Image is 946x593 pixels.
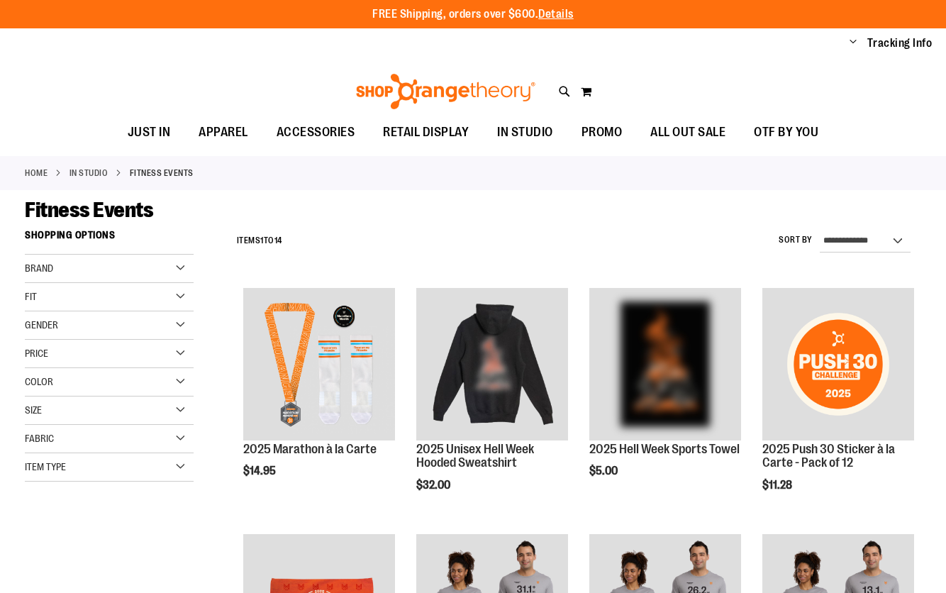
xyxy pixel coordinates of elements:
span: OTF BY YOU [754,116,818,148]
strong: Shopping Options [25,223,194,255]
a: IN STUDIO [69,167,108,179]
span: Fabric [25,433,54,444]
span: $14.95 [243,465,278,477]
span: ACCESSORIES [277,116,355,148]
span: Gender [25,319,58,331]
span: Fit [25,291,37,302]
a: Tracking Info [867,35,933,51]
p: FREE Shipping, orders over $600. [372,6,574,23]
strong: Fitness Events [130,167,194,179]
span: ALL OUT SALE [650,116,725,148]
div: product [755,281,921,528]
span: Color [25,376,53,387]
img: 2025 Hell Week Hooded Sweatshirt [416,288,568,440]
img: 2025 Marathon à la Carte [243,288,395,440]
span: Size [25,404,42,416]
span: PROMO [581,116,623,148]
a: 2025 Marathon à la Carte [243,288,395,442]
div: product [409,281,575,528]
img: Shop Orangetheory [354,74,538,109]
span: Brand [25,262,53,274]
a: 2025 Marathon à la Carte [243,442,377,456]
h2: Items to [237,230,282,252]
a: Details [538,8,574,21]
a: Home [25,167,48,179]
a: 2025 Push 30 Sticker à la Carte - Pack of 12 [762,442,895,470]
div: product [582,281,748,514]
a: 2025 Hell Week Sports Towel [589,288,741,442]
img: 2025 Hell Week Sports Towel [589,288,741,440]
div: product [236,281,402,514]
span: IN STUDIO [497,116,553,148]
span: Item Type [25,461,66,472]
span: JUST IN [128,116,171,148]
label: Sort By [779,234,813,246]
a: 2025 Hell Week Sports Towel [589,442,740,456]
span: $11.28 [762,479,794,492]
span: RETAIL DISPLAY [383,116,469,148]
span: 1 [260,235,264,245]
a: 2025 Push 30 Sticker à la Carte - Pack of 12 [762,288,914,442]
button: Account menu [850,36,857,50]
img: 2025 Push 30 Sticker à la Carte - Pack of 12 [762,288,914,440]
a: 2025 Hell Week Hooded Sweatshirt [416,288,568,442]
span: Fitness Events [25,198,153,222]
span: 14 [274,235,282,245]
span: APPAREL [199,116,248,148]
span: $32.00 [416,479,452,492]
span: $5.00 [589,465,620,477]
span: Price [25,348,48,359]
a: 2025 Unisex Hell Week Hooded Sweatshirt [416,442,534,470]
